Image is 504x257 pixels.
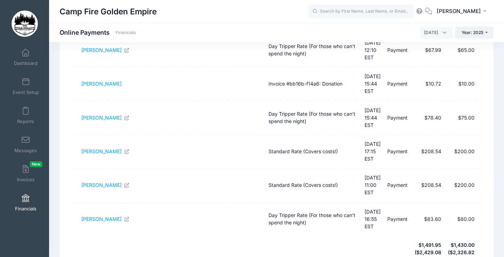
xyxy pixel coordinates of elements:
[444,203,478,236] td: $80.00
[265,169,361,202] td: Standard Rate (Covers costs!)
[384,67,411,101] td: Payment
[361,203,384,236] td: [DATE] 16:55 EST
[81,148,130,154] a: [PERSON_NAME]
[13,89,39,95] span: Event Setup
[308,5,413,19] input: Search by First Name, Last Name, or Email...
[444,101,478,135] td: $75.00
[17,177,35,183] span: Invoices
[437,7,481,15] span: [PERSON_NAME]
[15,206,36,212] span: Financials
[361,101,384,135] td: [DATE] 15:44 EST
[9,74,42,99] a: Event Setup
[444,67,478,101] td: $10.00
[60,29,136,36] h1: Online Payments
[384,169,411,202] td: Payment
[361,67,384,101] td: [DATE] 15:44 EST
[384,101,411,135] td: Payment
[411,34,445,67] td: $67.99
[411,169,445,202] td: $208.54
[81,182,130,188] a: [PERSON_NAME]
[411,67,445,101] td: $10.72
[265,203,361,236] td: Day Tripper Rate (For those who can't spend the night)
[9,45,42,69] a: Dashboard
[361,34,384,67] td: [DATE] 12:10 EST
[9,132,42,157] a: Messages
[17,119,34,124] span: Reports
[361,135,384,169] td: [DATE] 17:15 EST
[444,34,478,67] td: $65.00
[411,101,445,135] td: $78.40
[9,190,42,215] a: Financials
[9,103,42,128] a: Reports
[60,4,157,20] h1: Camp Fire Golden Empire
[462,30,483,35] span: Year: 2025
[265,34,361,67] td: Day Tripper Rate (For those who can't spend the night)
[265,67,361,101] td: Invoice #bb16b-f14a6: Donation
[384,135,411,169] td: Payment
[81,216,130,222] a: [PERSON_NAME]
[361,169,384,202] td: [DATE] 11:00 EST
[81,47,130,53] a: [PERSON_NAME]
[81,115,130,121] a: [PERSON_NAME]
[424,29,438,36] span: September 2025
[14,60,38,66] span: Dashboard
[384,203,411,236] td: Payment
[432,4,493,20] button: [PERSON_NAME]
[9,161,42,186] a: InvoicesNew
[30,161,42,167] span: New
[411,135,445,169] td: $208.54
[411,203,445,236] td: $83.60
[455,27,493,39] button: Year: 2025
[81,81,122,87] a: [PERSON_NAME]
[444,135,478,169] td: $200.00
[14,148,37,154] span: Messages
[384,34,411,67] td: Payment
[265,135,361,169] td: Standard Rate (Covers costs!)
[116,30,136,35] a: Financials
[444,169,478,202] td: $200.00
[420,27,452,39] span: September 2025
[12,11,38,37] img: Camp Fire Golden Empire
[265,101,361,135] td: Day Tripper Rate (For those who can't spend the night)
